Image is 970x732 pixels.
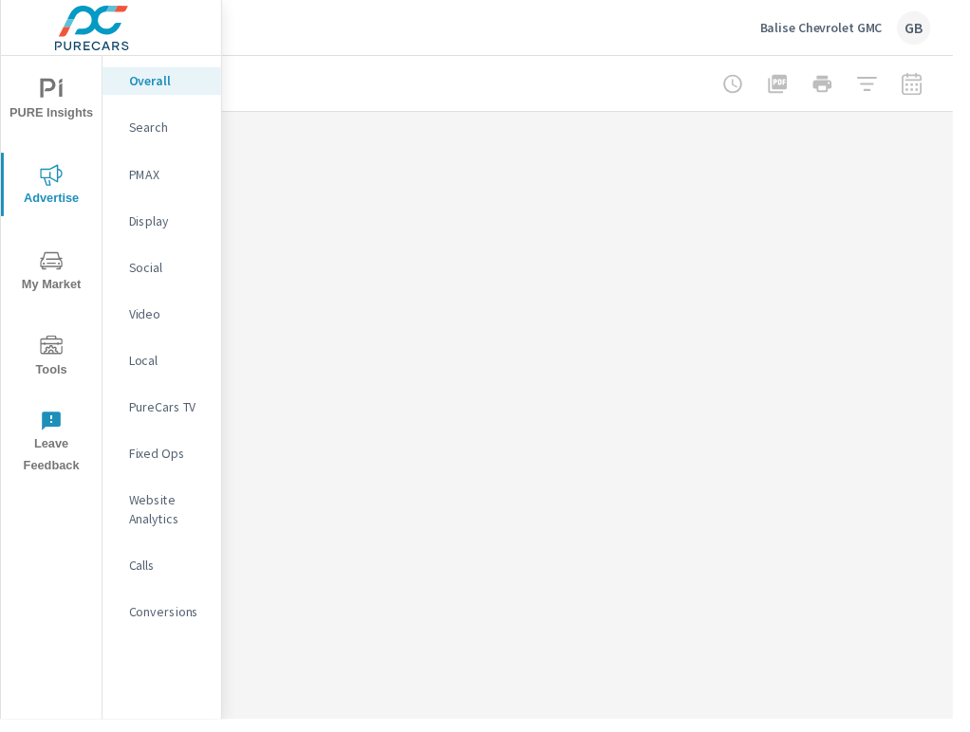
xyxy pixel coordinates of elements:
[131,120,210,139] p: Search
[774,20,898,37] p: Balise Chevrolet GMC
[7,254,98,301] span: My Market
[131,263,210,282] p: Social
[7,80,98,126] span: PURE Insights
[104,210,225,239] div: Display
[104,448,225,476] div: Fixed Ops
[1,57,103,493] div: nav menu
[131,73,210,92] p: Overall
[131,405,210,424] p: PureCars TV
[131,566,210,585] p: Calls
[104,305,225,334] div: Video
[131,613,210,632] p: Conversions
[913,11,947,46] div: GB
[7,167,98,213] span: Advertise
[131,500,210,538] p: Website Analytics
[7,417,98,485] span: Leave Feedback
[104,353,225,381] div: Local
[104,258,225,286] div: Social
[104,68,225,97] div: Overall
[131,168,210,187] p: PMAX
[104,561,225,590] div: Calls
[131,215,210,234] p: Display
[104,400,225,429] div: PureCars TV
[7,341,98,388] span: Tools
[131,452,210,471] p: Fixed Ops
[104,116,225,144] div: Search
[104,495,225,542] div: Website Analytics
[104,609,225,637] div: Conversions
[131,357,210,376] p: Local
[104,163,225,192] div: PMAX
[131,310,210,329] p: Video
